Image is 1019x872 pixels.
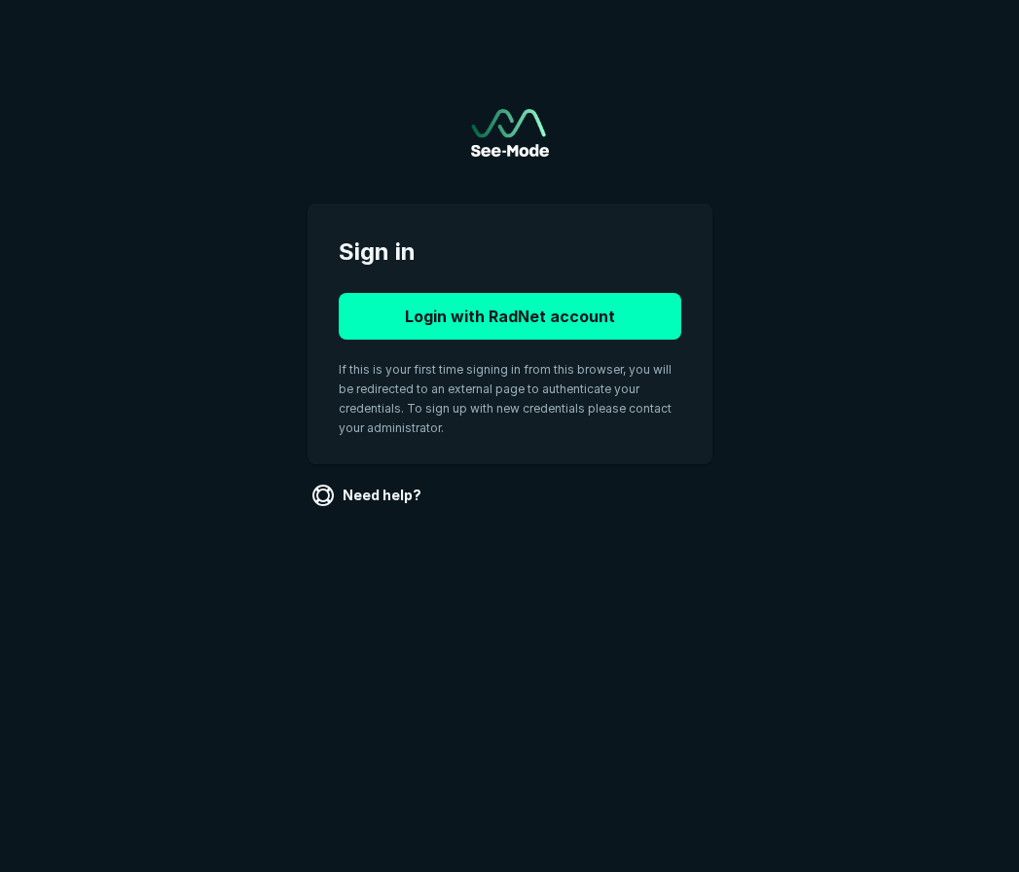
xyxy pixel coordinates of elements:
img: See-Mode Logo [471,109,549,157]
a: Need help? [308,480,429,511]
button: Login with RadNet account [339,293,681,340]
a: Go to sign in [471,109,549,157]
span: If this is your first time signing in from this browser, you will be redirected to an external pa... [339,362,672,435]
span: Sign in [339,235,681,270]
